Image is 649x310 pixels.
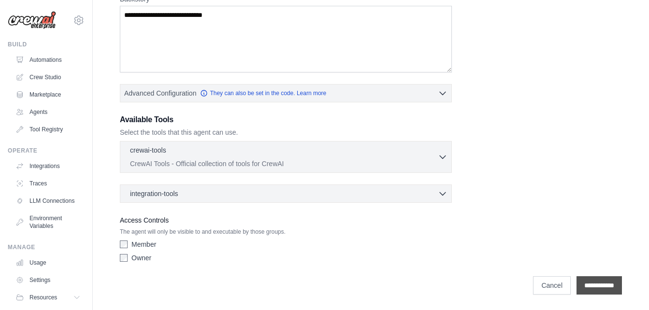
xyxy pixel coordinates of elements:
span: integration-tools [130,189,178,198]
div: Build [8,41,85,48]
a: Settings [12,272,85,288]
a: Tool Registry [12,122,85,137]
a: Agents [12,104,85,120]
label: Access Controls [120,214,452,226]
p: CrewAI Tools - Official collection of tools for CrewAI [130,159,438,169]
div: Operate [8,147,85,155]
div: Manage [8,243,85,251]
a: Usage [12,255,85,270]
a: Automations [12,52,85,68]
a: LLM Connections [12,193,85,209]
button: Resources [12,290,85,305]
span: Advanced Configuration [124,88,196,98]
p: Select the tools that this agent can use. [120,127,452,137]
p: crewai-tools [130,145,166,155]
a: Environment Variables [12,211,85,234]
a: Integrations [12,158,85,174]
button: Advanced Configuration They can also be set in the code. Learn more [120,85,451,102]
button: integration-tools [124,189,447,198]
h3: Available Tools [120,114,452,126]
img: Logo [8,11,56,29]
p: The agent will only be visible to and executable by those groups. [120,228,452,236]
span: Resources [29,294,57,301]
a: They can also be set in the code. Learn more [200,89,326,97]
a: Crew Studio [12,70,85,85]
button: crewai-tools CrewAI Tools - Official collection of tools for CrewAI [124,145,447,169]
label: Owner [131,253,151,263]
a: Cancel [533,276,571,295]
a: Traces [12,176,85,191]
label: Member [131,240,156,249]
a: Marketplace [12,87,85,102]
